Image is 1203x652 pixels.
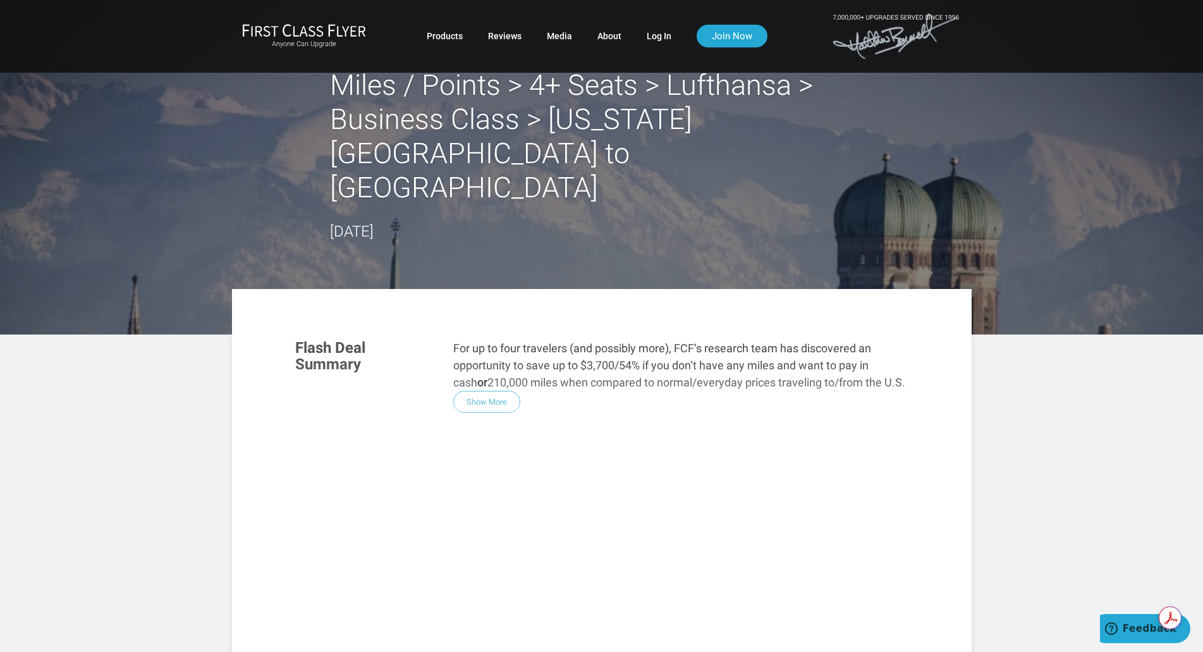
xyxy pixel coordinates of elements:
a: First Class FlyerAnyone Can Upgrade [242,23,366,49]
img: First Class Flyer [242,23,366,37]
a: Reviews [488,25,522,47]
a: Media [547,25,572,47]
h3: Flash Deal Summary [295,340,434,373]
p: For up to four travelers (and possibly more), FCF’s research team has discovered an opportunity t... [453,340,908,391]
a: About [597,25,621,47]
a: Log In [647,25,671,47]
small: Anyone Can Upgrade [242,40,366,49]
a: Products [427,25,463,47]
h2: Miles / Points > 4+ Seats > Lufthansa > Business Class > [US_STATE][GEOGRAPHIC_DATA] to [GEOGRAPH... [330,68,874,205]
a: Join Now [697,25,767,47]
time: [DATE] [330,223,374,240]
iframe: Opens a widget where you can find more information [1100,614,1190,646]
